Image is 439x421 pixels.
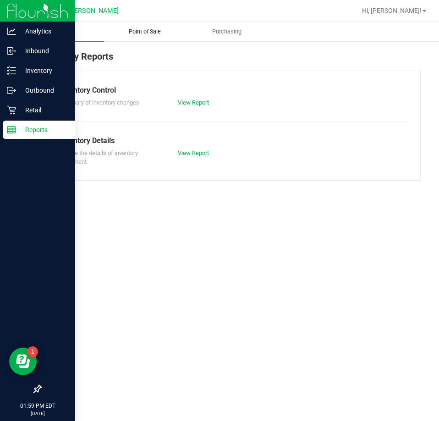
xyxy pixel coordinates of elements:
[59,135,402,146] div: Inventory Details
[59,150,138,166] span: Explore the details of inventory movement
[7,105,16,115] inline-svg: Retail
[4,410,71,417] p: [DATE]
[116,28,173,36] span: Point of Sale
[16,65,71,76] p: Inventory
[16,105,71,116] p: Retail
[27,346,38,357] iframe: Resource center unread badge
[59,85,402,96] div: Inventory Control
[4,402,71,410] p: 01:59 PM EDT
[186,22,268,41] a: Purchasing
[68,7,119,15] span: [PERSON_NAME]
[200,28,254,36] span: Purchasing
[16,26,71,37] p: Analytics
[59,99,139,106] span: Summary of inventory changes
[7,46,16,55] inline-svg: Inbound
[40,50,421,71] div: Inventory Reports
[16,124,71,135] p: Reports
[16,45,71,56] p: Inbound
[178,99,209,106] a: View Report
[16,85,71,96] p: Outbound
[7,86,16,95] inline-svg: Outbound
[104,22,186,41] a: Point of Sale
[7,66,16,75] inline-svg: Inventory
[178,150,209,156] a: View Report
[7,125,16,134] inline-svg: Reports
[7,27,16,36] inline-svg: Analytics
[9,348,37,375] iframe: Resource center
[362,7,422,14] span: Hi, [PERSON_NAME]!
